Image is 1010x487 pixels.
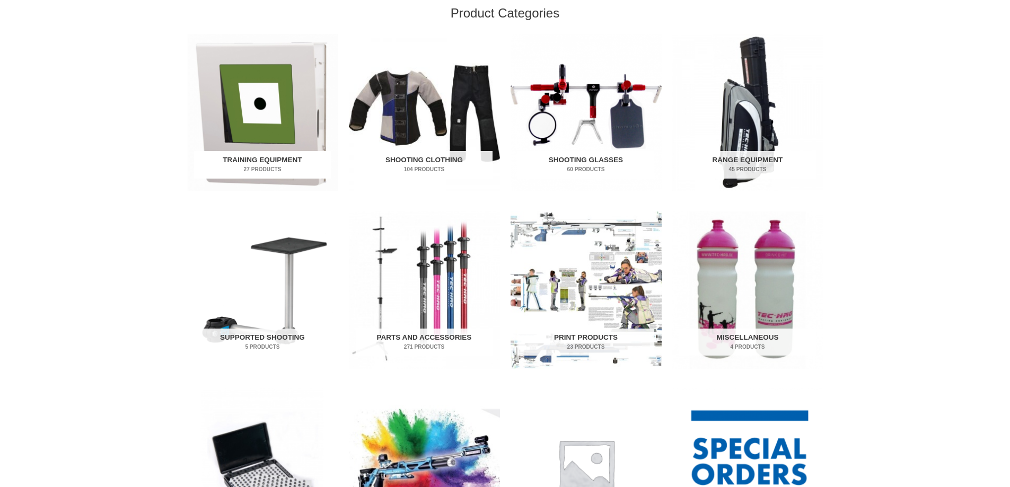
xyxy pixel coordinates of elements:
[194,151,331,179] h2: Training Equipment
[349,34,500,191] img: Shooting Clothing
[511,34,662,191] a: Visit product category Shooting Glasses
[672,34,823,191] img: Range Equipment
[517,343,654,351] mark: 23 Products
[356,329,493,356] h2: Parts and Accessories
[187,5,823,21] h2: Product Categories
[349,34,500,191] a: Visit product category Shooting Clothing
[187,211,338,369] a: Visit product category Supported Shooting
[187,34,338,191] img: Training Equipment
[672,211,823,369] a: Visit product category Miscellaneous
[517,165,654,173] mark: 60 Products
[356,343,493,351] mark: 271 Products
[194,329,331,356] h2: Supported Shooting
[356,151,493,179] h2: Shooting Clothing
[349,211,500,369] a: Visit product category Parts and Accessories
[356,165,493,173] mark: 104 Products
[511,34,662,191] img: Shooting Glasses
[511,211,662,369] a: Visit product category Print Products
[679,165,816,173] mark: 45 Products
[517,151,654,179] h2: Shooting Glasses
[679,329,816,356] h2: Miscellaneous
[187,34,338,191] a: Visit product category Training Equipment
[194,165,331,173] mark: 27 Products
[517,329,654,356] h2: Print Products
[679,151,816,179] h2: Range Equipment
[194,343,331,351] mark: 5 Products
[672,34,823,191] a: Visit product category Range Equipment
[511,211,662,369] img: Print Products
[349,211,500,369] img: Parts and Accessories
[672,211,823,369] img: Miscellaneous
[187,211,338,369] img: Supported Shooting
[679,343,816,351] mark: 4 Products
